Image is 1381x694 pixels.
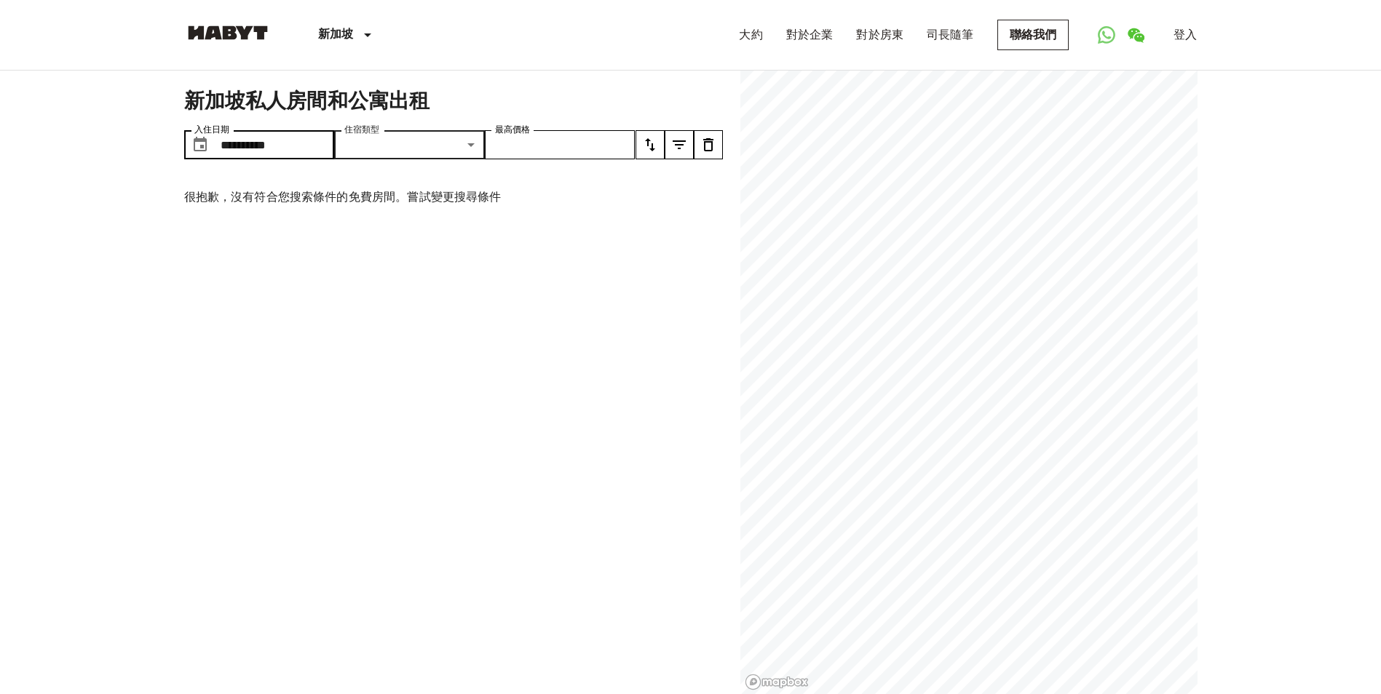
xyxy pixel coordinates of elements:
[1174,26,1197,44] a: 登入
[184,25,272,40] img: 哈比特
[495,124,530,136] label: 最高價格
[344,124,379,136] label: 住宿類型
[694,130,723,159] button: 調子
[184,88,723,113] span: 新加坡私人房間和公寓出租
[927,26,974,44] a: 司長隨筆
[739,26,762,44] a: 大約
[1121,20,1150,49] a: 打開微信
[665,130,694,159] button: 調子
[194,124,229,136] label: 入住日期
[636,130,665,159] button: 調子
[1092,20,1121,49] a: 打開 WhatsApp
[318,26,353,44] p: 新加坡
[186,130,215,159] button: 選擇日期，所選日期為 2026 年 7 月 17 日
[745,674,809,690] a: Mapbox 標誌
[184,188,723,206] p: 很抱歉，沒有符合您搜索條件的免費房間。嘗試變更搜尋條件
[997,20,1069,50] a: 聯絡我們
[786,26,834,44] a: 對於企業
[856,26,903,44] a: 對於房東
